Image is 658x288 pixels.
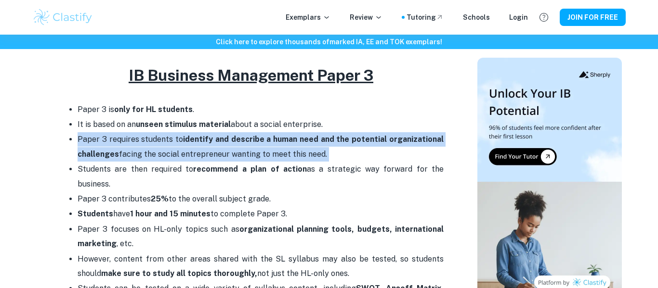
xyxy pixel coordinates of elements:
[2,37,656,47] h6: Click here to explore thousands of marked IA, EE and TOK exemplars !
[193,164,306,174] strong: recommend a plan of action
[350,12,382,23] p: Review
[78,192,444,206] p: Paper 3 contributes to the overall subject grade.
[286,12,330,23] p: Exemplars
[78,132,444,162] p: Paper 3 requires students to facing the social entrepreneur wanting to meet this need.
[78,102,444,117] p: Paper 3 is .
[407,12,444,23] a: Tutoring
[78,207,444,221] p: have to complete Paper 3.
[129,66,373,84] u: IB Business Management Paper 3
[101,269,257,278] strong: make sure to study all topics thoroughly,
[78,252,444,281] p: However, content from other areas shared with the SL syllabus may also be tested, so students sho...
[463,12,490,23] a: Schools
[114,105,193,114] strong: only for HL students
[78,162,444,191] p: Students are then required to as a strategic way forward for the business.
[560,9,626,26] button: JOIN FOR FREE
[151,194,169,203] strong: 25%
[78,135,444,158] strong: identify and describe a human need and the potential organizational challenges
[78,222,444,251] p: Paper 3 focuses on HL-only topics such as , etc.
[78,117,444,132] p: It is based on an about a social enterprise.
[78,209,113,218] strong: Students
[509,12,528,23] a: Login
[78,225,444,248] strong: organizational planning tools, budgets, international marketing
[32,8,93,27] img: Clastify logo
[136,120,231,129] strong: unseen stimulus material
[536,9,552,25] button: Help and Feedback
[130,209,211,218] strong: 1 hour and 15 minutes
